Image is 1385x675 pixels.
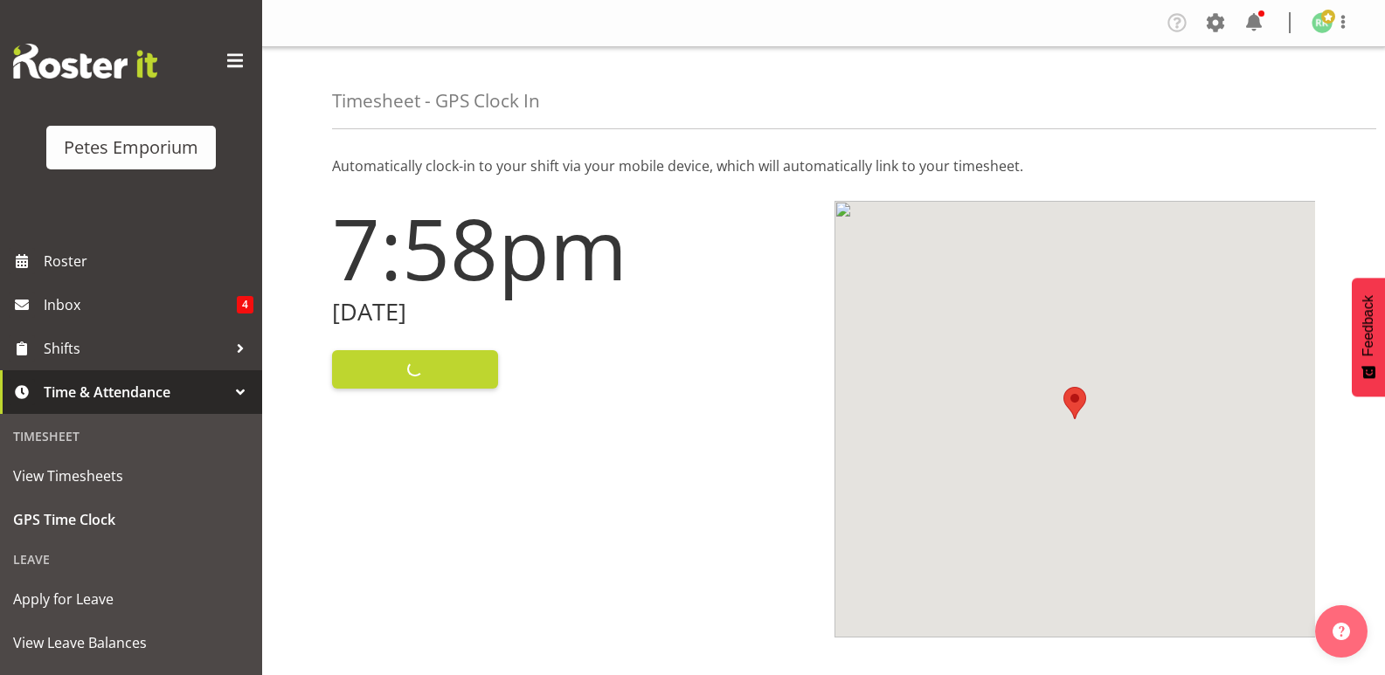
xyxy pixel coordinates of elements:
[332,201,814,295] h1: 7:58pm
[4,454,258,498] a: View Timesheets
[4,498,258,541] a: GPS Time Clock
[13,586,249,612] span: Apply for Leave
[13,463,249,489] span: View Timesheets
[4,577,258,621] a: Apply for Leave
[237,296,253,313] span: 4
[1361,295,1376,356] span: Feedback
[332,299,814,326] h2: [DATE]
[4,418,258,454] div: Timesheet
[44,248,253,274] span: Roster
[13,506,249,533] span: GPS Time Clock
[44,379,227,405] span: Time & Attendance
[1352,278,1385,396] button: Feedback - Show survey
[64,134,198,161] div: Petes Emporium
[44,335,227,362] span: Shifts
[332,91,540,111] h4: Timesheet - GPS Clock In
[4,541,258,577] div: Leave
[13,44,157,79] img: Rosterit website logo
[44,292,237,318] span: Inbox
[1312,12,1333,33] img: ruth-robertson-taylor722.jpg
[332,155,1315,176] p: Automatically clock-in to your shift via your mobile device, which will automatically link to you...
[4,621,258,665] a: View Leave Balances
[13,630,249,656] span: View Leave Balances
[1333,623,1350,640] img: help-xxl-2.png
